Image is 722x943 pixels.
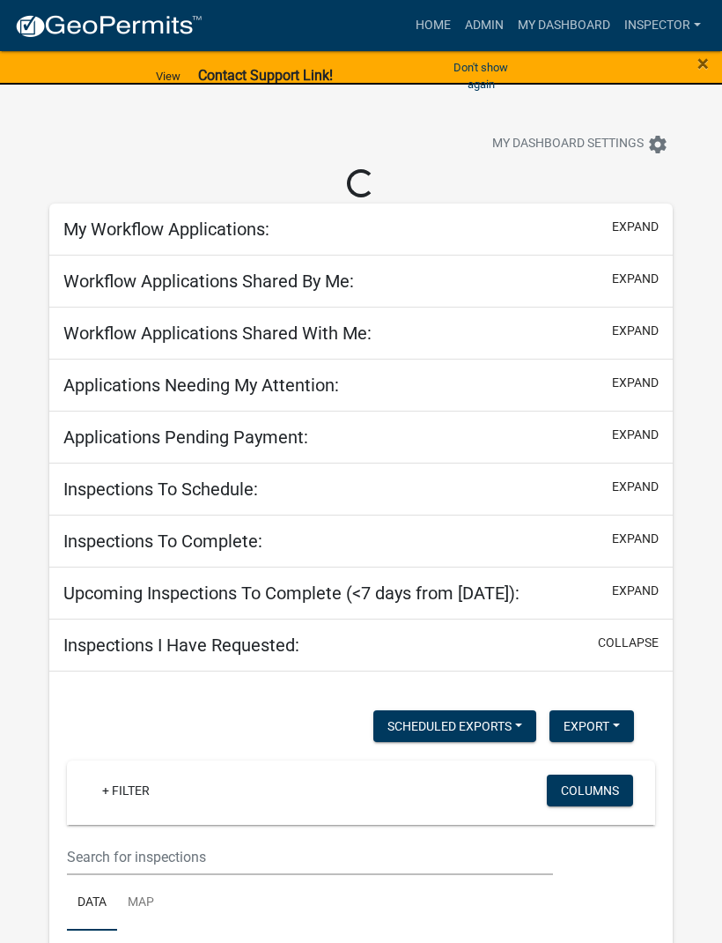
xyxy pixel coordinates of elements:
[117,875,165,932] a: Map
[598,634,659,652] button: collapse
[67,875,117,932] a: Data
[547,775,633,806] button: Columns
[458,9,511,42] a: Admin
[511,9,617,42] a: My Dashboard
[612,322,659,340] button: expand
[63,323,372,344] h5: Workflow Applications Shared With Me:
[612,218,659,236] button: expand
[612,270,659,288] button: expand
[373,710,536,742] button: Scheduled Exports
[63,583,519,604] h5: Upcoming Inspections To Complete (<7 days from [DATE]):
[63,427,308,448] h5: Applications Pending Payment:
[612,374,659,392] button: expand
[478,127,682,161] button: My Dashboard Settingssettings
[67,839,553,875] input: Search for inspections
[63,479,258,500] h5: Inspections To Schedule:
[612,582,659,600] button: expand
[492,134,644,155] span: My Dashboard Settings
[409,9,458,42] a: Home
[63,271,354,292] h5: Workflow Applications Shared By Me:
[434,53,528,99] button: Don't show again
[63,531,262,552] h5: Inspections To Complete:
[612,478,659,496] button: expand
[63,219,269,240] h5: My Workflow Applications:
[549,710,634,742] button: Export
[612,530,659,548] button: expand
[697,53,709,74] button: Close
[63,635,299,656] h5: Inspections I Have Requested:
[63,375,339,396] h5: Applications Needing My Attention:
[617,9,708,42] a: Inspector
[697,51,709,76] span: ×
[647,134,668,155] i: settings
[149,62,188,91] a: View
[612,426,659,444] button: expand
[198,67,333,84] strong: Contact Support Link!
[88,775,164,806] a: + Filter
